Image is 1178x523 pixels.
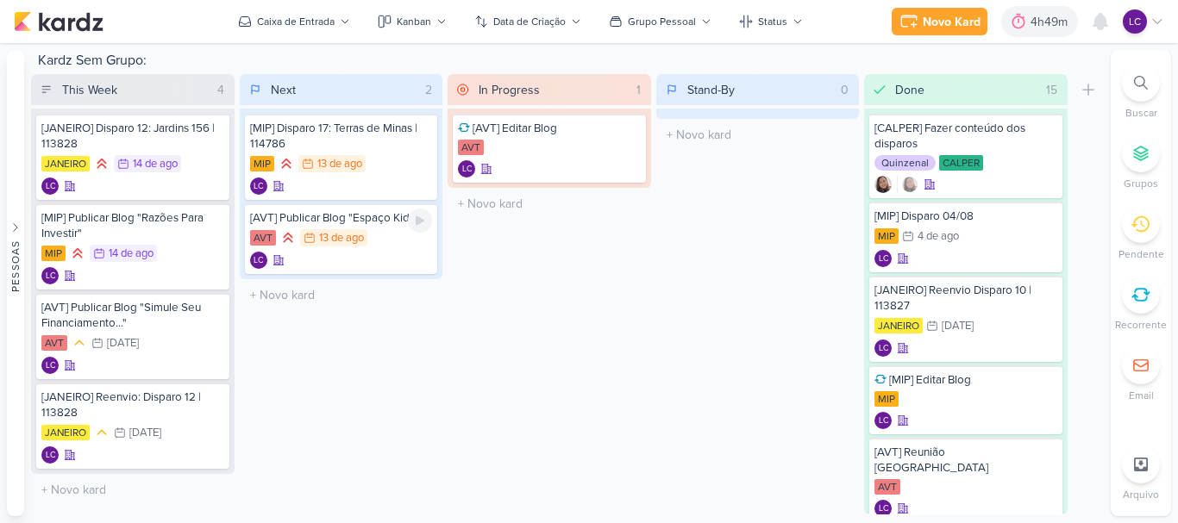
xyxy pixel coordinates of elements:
[630,81,648,99] div: 1
[46,272,55,281] p: LC
[1039,81,1064,99] div: 15
[874,176,892,193] img: Sharlene Khoury
[408,209,432,233] div: Ligar relógio
[210,81,231,99] div: 4
[458,160,475,177] div: Laís Costa
[41,425,90,440] div: JANEIRO
[93,424,110,441] div: Prioridade Média
[46,183,55,191] p: LC
[939,155,983,171] div: CALPER
[879,345,888,353] p: LC
[874,121,1057,152] div: [CALPER] Fazer conteúdo dos disparos
[31,50,1104,74] div: Kardz Sem Grupo:
[41,357,59,374] div: Criador(a): Laís Costa
[874,155,936,171] div: Quinzenal
[107,338,139,349] div: [DATE]
[243,283,440,308] input: + Novo kard
[250,177,267,195] div: Criador(a): Laís Costa
[69,245,86,262] div: Prioridade Alta
[41,389,224,420] div: [JANEIRO] Reenvio: Disparo 12 | 113828
[41,177,59,195] div: Criador(a): Laís Costa
[874,339,892,357] div: Laís Costa
[41,446,59,464] div: Criador(a): Laís Costa
[901,176,918,193] img: Sharlene Khoury
[879,255,888,264] p: LC
[660,122,856,147] input: + Novo kard
[41,177,59,195] div: Laís Costa
[129,427,161,439] div: [DATE]
[874,318,923,333] div: JANEIRO
[874,176,892,193] div: Criador(a): Sharlene Khoury
[874,228,899,244] div: MIP
[451,191,648,216] input: + Novo kard
[278,155,295,172] div: Prioridade Alta
[41,357,59,374] div: Laís Costa
[317,159,362,170] div: 13 de ago
[279,229,297,246] div: Prioridade Alta
[897,176,918,193] div: Colaboradores: Sharlene Khoury
[874,445,1057,476] div: [AVT] Reunião Jardim do Éden
[874,372,1057,388] div: [MIP] Editar Blog
[41,267,59,284] div: Laís Costa
[874,250,892,267] div: Laís Costa
[874,412,892,429] div: Criador(a): Laís Costa
[458,160,475,177] div: Criador(a): Laís Costa
[71,334,88,352] div: Prioridade Média
[41,156,90,171] div: JANEIRO
[46,451,55,460] p: LC
[1118,246,1164,262] p: Pendente
[14,11,103,32] img: kardz.app
[1031,13,1073,31] div: 4h49m
[41,246,66,261] div: MIP
[8,240,23,291] div: Pessoas
[942,321,974,332] div: [DATE]
[418,81,439,99] div: 2
[254,257,263,265] p: LC
[250,177,267,195] div: Laís Costa
[1129,14,1141,29] p: LC
[874,412,892,429] div: Laís Costa
[1125,105,1157,121] p: Buscar
[93,155,110,172] div: Prioridade Alta
[1111,64,1171,121] li: Ctrl + F
[458,121,641,136] div: [AVT] Editar Blog
[250,252,267,269] div: Laís Costa
[319,233,364,244] div: 13 de ago
[133,159,178,170] div: 14 de ago
[874,391,899,407] div: MIP
[834,81,855,99] div: 0
[879,417,888,426] p: LC
[41,121,224,152] div: [JANEIRO] Disparo 12: Jardins 156 | 113828
[874,283,1057,314] div: [JANEIRO] Reenvio Disparo 10 | 113827
[1129,388,1154,403] p: Email
[41,335,67,351] div: AVT
[458,140,484,155] div: AVT
[109,248,154,259] div: 14 de ago
[874,500,892,517] div: Laís Costa
[1123,487,1159,502] p: Arquivo
[874,479,900,495] div: AVT
[1124,176,1158,191] p: Grupos
[874,250,892,267] div: Criador(a): Laís Costa
[41,446,59,464] div: Laís Costa
[923,13,981,31] div: Novo Kard
[250,210,433,226] div: [AVT] Publicar Blog "Espaço Kids"
[46,362,55,370] p: LC
[1115,317,1167,333] p: Recorrente
[254,183,263,191] p: LC
[250,230,276,246] div: AVT
[41,210,224,241] div: [MIP] Publicar Blog "Razões Para Investir"
[462,165,472,174] p: LC
[250,121,433,152] div: [MIP] Disparo 17: Terras de Minas | 114786
[879,505,888,514] p: LC
[874,500,892,517] div: Criador(a): Laís Costa
[250,252,267,269] div: Criador(a): Laís Costa
[34,477,231,502] input: + Novo kard
[874,209,1057,224] div: [MIP] Disparo 04/08
[1123,9,1147,34] div: Laís Costa
[41,300,224,331] div: [AVT] Publicar Blog "Simule Seu Financiamento..."
[41,267,59,284] div: Criador(a): Laís Costa
[250,156,274,171] div: MIP
[892,8,987,35] button: Novo Kard
[7,50,24,516] button: Pessoas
